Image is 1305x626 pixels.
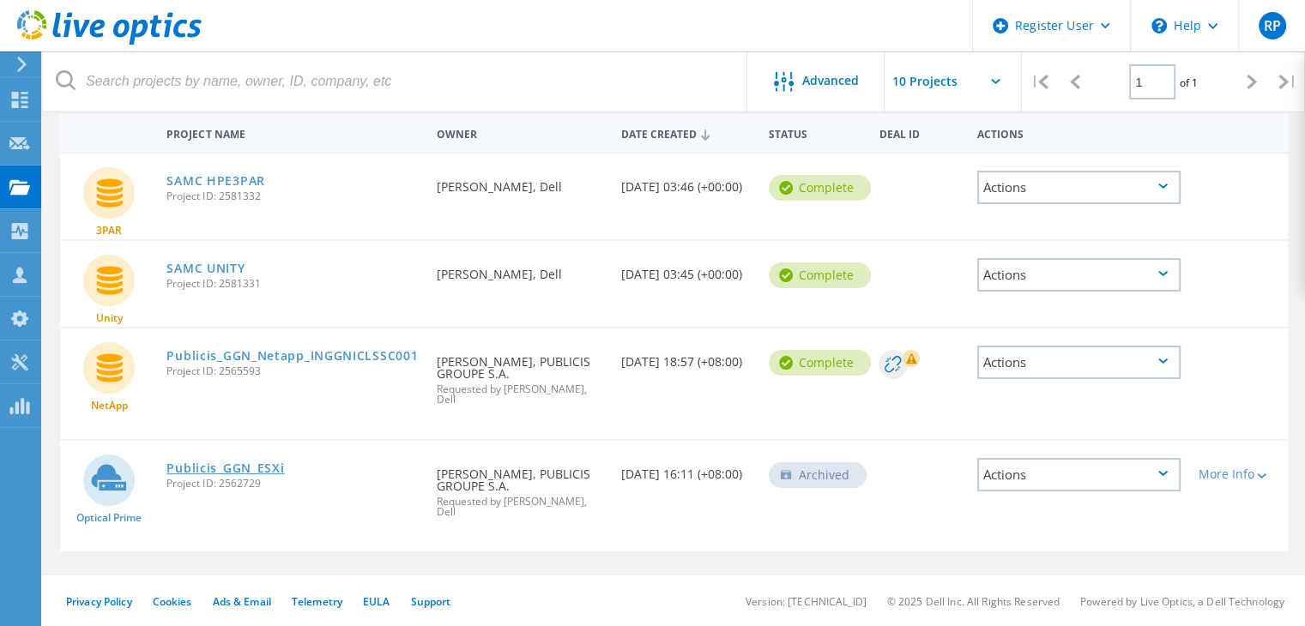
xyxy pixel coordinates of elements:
[613,153,760,210] div: [DATE] 03:46 (+00:00)
[977,458,1181,491] div: Actions
[977,258,1181,292] div: Actions
[1198,468,1278,480] div: More Info
[166,262,245,274] a: SAMC UNITY
[166,462,284,474] a: Publicis_GGN_ESXi
[613,241,760,298] div: [DATE] 03:45 (+00:00)
[166,366,420,376] span: Project ID: 2565593
[1180,75,1198,90] span: of 1
[870,117,968,148] div: Deal Id
[428,241,613,298] div: [PERSON_NAME], Dell
[363,594,390,609] a: EULA
[769,462,867,488] div: Archived
[977,346,1181,379] div: Actions
[292,594,342,609] a: Telemetry
[96,313,123,323] span: Unity
[613,441,760,497] div: [DATE] 16:11 (+08:00)
[1151,18,1167,33] svg: \n
[166,350,418,362] a: Publicis_GGN_Netapp_INGGNICLSSC001
[437,384,604,405] span: Requested by [PERSON_NAME], Dell
[969,117,1190,148] div: Actions
[91,400,128,411] span: NetApp
[977,171,1181,204] div: Actions
[769,350,871,376] div: Complete
[428,153,613,210] div: [PERSON_NAME], Dell
[76,513,142,523] span: Optical Prime
[17,36,202,48] a: Live Optics Dashboard
[166,279,420,289] span: Project ID: 2581331
[410,594,450,609] a: Support
[96,226,122,236] span: 3PAR
[760,117,871,148] div: Status
[166,191,420,202] span: Project ID: 2581332
[1270,51,1305,112] div: |
[437,497,604,517] span: Requested by [PERSON_NAME], Dell
[428,328,613,422] div: [PERSON_NAME], PUBLICIS GROUPE S.A.
[43,51,748,111] input: Search projects by name, owner, ID, company, etc
[613,328,760,385] div: [DATE] 18:57 (+08:00)
[428,117,613,148] div: Owner
[1263,19,1280,33] span: RP
[66,594,132,609] a: Privacy Policy
[769,175,871,201] div: Complete
[1080,594,1284,609] li: Powered by Live Optics, a Dell Technology
[802,75,859,87] span: Advanced
[613,117,760,149] div: Date Created
[428,441,613,534] div: [PERSON_NAME], PUBLICIS GROUPE S.A.
[746,594,867,609] li: Version: [TECHNICAL_ID]
[769,262,871,288] div: Complete
[158,117,428,148] div: Project Name
[166,175,264,187] a: SAMC HPE3PAR
[1022,51,1057,112] div: |
[153,594,192,609] a: Cookies
[887,594,1060,609] li: © 2025 Dell Inc. All Rights Reserved
[213,594,271,609] a: Ads & Email
[166,479,420,489] span: Project ID: 2562729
